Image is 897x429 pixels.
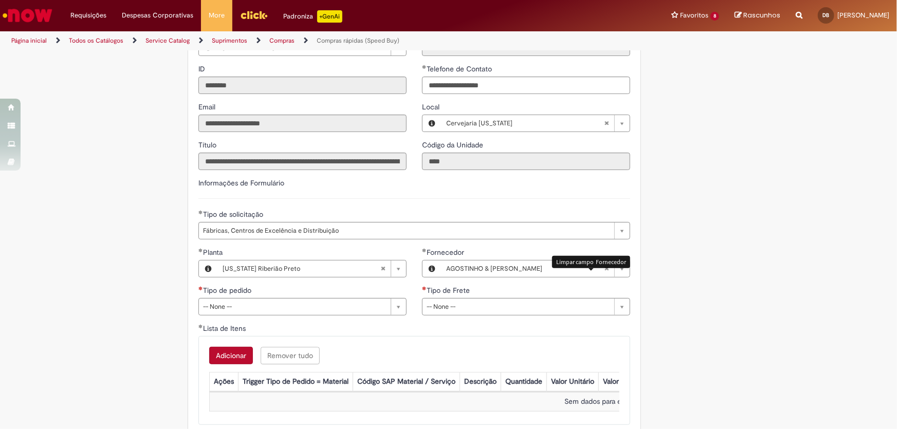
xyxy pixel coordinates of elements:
th: Quantidade [501,372,547,391]
span: -- None -- [427,299,609,315]
a: Página inicial [11,36,47,45]
label: Somente leitura - Email [198,102,217,112]
th: Código SAP Material / Serviço [353,372,460,391]
span: Obrigatório Preenchido [422,248,427,252]
label: Informações de Formulário [198,178,284,188]
a: [US_STATE] Riberião PretoLimpar campo Planta [217,260,406,277]
span: Cervejaria [US_STATE] [446,115,604,132]
label: Somente leitura - Título [198,140,218,150]
a: Todos os Catálogos [69,36,123,45]
a: AGOSTINHO & [PERSON_NAME]Limpar campo Fornecedor [441,260,630,277]
th: Valor Unitário [547,372,599,391]
input: Título [198,153,407,170]
input: Email [198,115,407,132]
ul: Trilhas de página [8,31,590,50]
a: Compras [269,36,295,45]
span: Obrigatório Preenchido [422,65,427,69]
span: Obrigatório Preenchido [198,324,203,328]
button: Planta, Visualizar este registro Colorado Riberião Preto [199,260,217,277]
span: Planta [203,248,225,257]
span: More [209,10,225,21]
div: Limpar campo Fornecedor [552,256,630,268]
span: [US_STATE] Riberião Preto [223,260,380,277]
th: Valor Total Moeda [599,372,665,391]
span: Favoritos [680,10,708,21]
span: -- None -- [203,299,386,315]
span: Fornecedor [427,248,466,257]
p: +GenAi [317,10,342,23]
button: Local, Visualizar este registro Cervejaria Colorado [423,115,441,132]
th: Ações [210,372,239,391]
span: [PERSON_NAME] [837,11,889,20]
span: Telefone de Contato [427,64,494,73]
abbr: Limpar campo Local [599,115,614,132]
span: Tipo de Frete [427,286,472,295]
label: Somente leitura - Código da Unidade [422,140,485,150]
div: Padroniza [283,10,342,23]
input: Telefone de Contato [422,77,630,94]
label: Somente leitura - ID [198,64,207,74]
span: Necessários [198,286,203,290]
a: Suprimentos [212,36,247,45]
span: 8 [710,12,719,21]
abbr: Limpar campo Planta [375,260,391,277]
img: click_logo_yellow_360x200.png [240,7,268,23]
span: Lista de Itens [203,324,248,333]
span: DB [823,12,830,18]
span: Local [422,102,442,111]
button: Add a row for Lista de Itens [209,347,253,364]
th: Descrição [460,372,501,391]
span: Requisições [70,10,106,21]
span: Necessários [422,286,427,290]
a: Cervejaria [US_STATE]Limpar campo Local [441,115,630,132]
span: Rascunhos [743,10,780,20]
input: ID [198,77,407,94]
span: Tipo de pedido [203,286,253,295]
button: Fornecedor , Visualizar este registro AGOSTINHO & AGOSTINHO AUTOMACAO [423,260,441,277]
span: Obrigatório Preenchido [198,210,203,214]
span: Despesas Corporativas [122,10,193,21]
a: Rascunhos [735,11,780,21]
img: ServiceNow [1,5,54,26]
span: Obrigatório Preenchido [198,248,203,252]
span: AGOSTINHO & [PERSON_NAME] [446,260,604,277]
a: Service Catalog [145,36,190,45]
a: Compras rápidas (Speed Buy) [317,36,399,45]
span: Tipo de solicitação [203,210,265,219]
th: Trigger Tipo de Pedido = Material [239,372,353,391]
input: Código da Unidade [422,153,630,170]
span: Fábricas, Centros de Excelência e Distribuição [203,222,609,239]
